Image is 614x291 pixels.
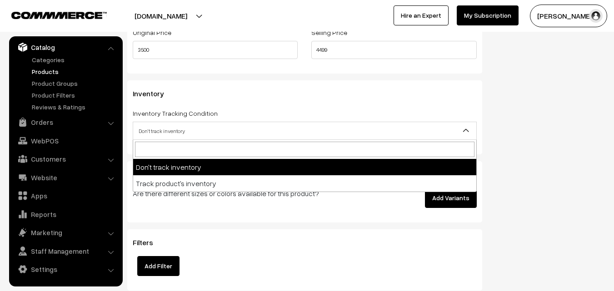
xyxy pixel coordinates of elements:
[11,12,107,19] img: COMMMERCE
[530,5,607,27] button: [PERSON_NAME]
[394,5,449,25] a: Hire an Expert
[30,90,120,100] a: Product Filters
[457,5,519,25] a: My Subscription
[133,188,357,199] p: Are there different sizes or colors available for this product?
[133,41,298,59] input: Original Price
[30,55,120,64] a: Categories
[11,169,120,186] a: Website
[133,89,175,98] span: Inventory
[133,175,476,192] li: Track product's inventory
[30,67,120,76] a: Products
[11,151,120,167] a: Customers
[103,5,219,27] button: [DOMAIN_NAME]
[30,102,120,112] a: Reviews & Ratings
[11,39,120,55] a: Catalog
[133,122,477,140] span: Don't track inventory
[11,261,120,277] a: Settings
[11,224,120,241] a: Marketing
[30,79,120,88] a: Product Groups
[133,28,171,37] label: Original Price
[425,188,477,208] button: Add Variants
[11,114,120,130] a: Orders
[11,9,91,20] a: COMMMERCE
[589,9,603,23] img: user
[137,256,180,276] button: Add Filter
[11,187,120,204] a: Apps
[311,28,347,37] label: Selling Price
[11,243,120,259] a: Staff Management
[11,133,120,149] a: WebPOS
[133,238,164,247] span: Filters
[133,123,476,139] span: Don't track inventory
[311,41,476,59] input: Selling Price
[133,159,476,175] li: Don't track inventory
[11,206,120,222] a: Reports
[133,109,218,118] label: Inventory Tracking Condition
